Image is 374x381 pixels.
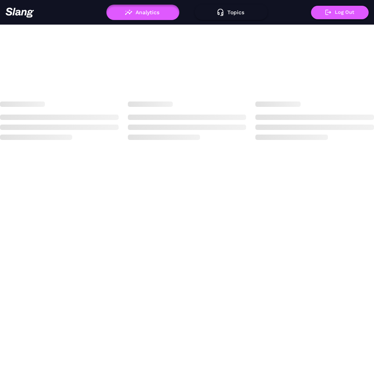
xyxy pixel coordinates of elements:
button: Log Out [311,6,369,19]
button: Topics [195,5,268,20]
a: Analytics [106,9,179,15]
img: 623511267c55cb56e2f2a487_logo2.png [5,7,34,18]
button: Analytics [106,5,179,20]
